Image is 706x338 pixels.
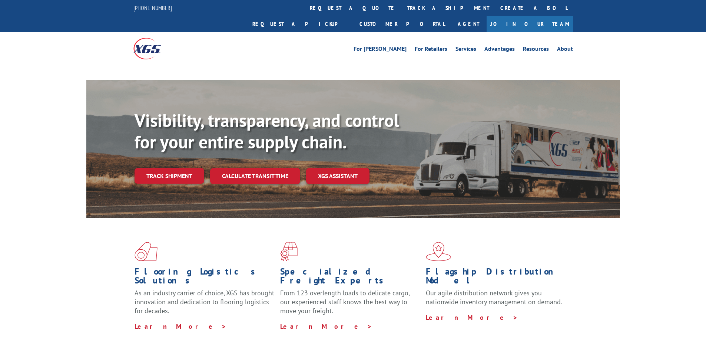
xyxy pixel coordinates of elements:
[354,16,450,32] a: Customer Portal
[415,46,447,54] a: For Retailers
[135,168,204,184] a: Track shipment
[210,168,300,184] a: Calculate transit time
[354,46,407,54] a: For [PERSON_NAME]
[135,242,158,261] img: xgs-icon-total-supply-chain-intelligence-red
[306,168,369,184] a: XGS ASSISTANT
[450,16,487,32] a: Agent
[133,4,172,12] a: [PHONE_NUMBER]
[426,242,451,261] img: xgs-icon-flagship-distribution-model-red
[426,289,562,306] span: Our agile distribution network gives you nationwide inventory management on demand.
[557,46,573,54] a: About
[455,46,476,54] a: Services
[280,242,298,261] img: xgs-icon-focused-on-flooring-red
[484,46,515,54] a: Advantages
[135,109,399,153] b: Visibility, transparency, and control for your entire supply chain.
[280,267,420,289] h1: Specialized Freight Experts
[135,289,274,315] span: As an industry carrier of choice, XGS has brought innovation and dedication to flooring logistics...
[523,46,549,54] a: Resources
[280,289,420,322] p: From 123 overlength loads to delicate cargo, our experienced staff knows the best way to move you...
[426,267,566,289] h1: Flagship Distribution Model
[487,16,573,32] a: Join Our Team
[135,322,227,331] a: Learn More >
[280,322,372,331] a: Learn More >
[135,267,275,289] h1: Flooring Logistics Solutions
[426,313,518,322] a: Learn More >
[247,16,354,32] a: Request a pickup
